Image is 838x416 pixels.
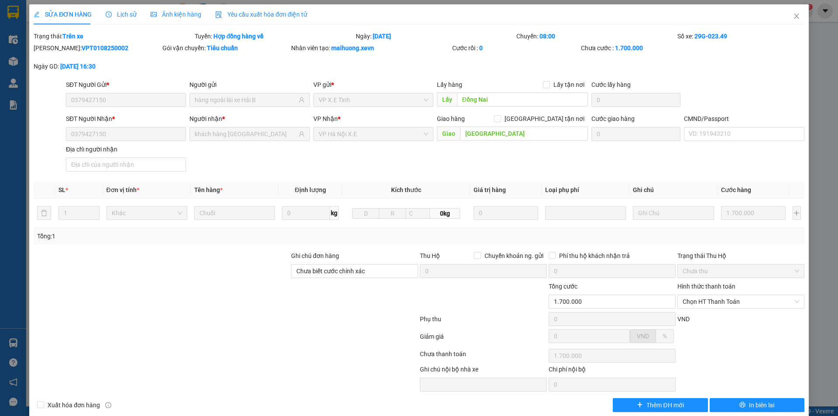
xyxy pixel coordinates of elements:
span: Ảnh kiện hàng [151,11,201,18]
span: kg [330,206,339,220]
b: 29G-023.49 [694,33,727,40]
span: VP Hà Nội X.E [319,127,428,141]
span: user [299,97,305,103]
b: VPT0108250002 [82,45,128,52]
span: user [299,131,305,137]
span: close [793,13,800,20]
div: Chưa thanh toán [419,349,548,364]
span: Lấy tận nơi [550,80,588,89]
th: Loại phụ phí [542,182,629,199]
span: [GEOGRAPHIC_DATA] tận nơi [501,114,588,124]
div: Ghi chú nội bộ nhà xe [420,364,547,378]
span: Giao hàng [437,115,465,122]
button: printerIn biên lai [710,398,804,412]
span: 0kg [430,208,460,219]
input: VD: Bàn, Ghế [194,206,275,220]
span: Tên hàng [194,186,223,193]
label: Cước giao hàng [591,115,635,122]
span: plus [637,402,643,409]
span: Cước hàng [721,186,751,193]
div: VP gửi [313,80,433,89]
b: 08:00 [539,33,555,40]
span: Giá trị hàng [474,186,506,193]
b: 1.700.000 [615,45,643,52]
button: plus [793,206,801,220]
span: VND [637,333,649,340]
span: VP X.E Tỉnh [319,93,428,107]
span: picture [151,11,157,17]
input: 0 [474,206,539,220]
span: Phí thu hộ khách nhận trả [556,251,633,261]
span: Xuất hóa đơn hàng [44,400,103,410]
span: info-circle [105,402,111,408]
input: Địa chỉ của người nhận [66,158,186,172]
div: Trạng thái Thu Hộ [677,251,804,261]
div: Chuyến: [515,31,677,41]
span: VP Nhận [313,115,338,122]
b: maihuong.xevn [331,45,374,52]
img: icon [215,11,222,18]
span: Khác [112,206,182,220]
span: Giao [437,127,460,141]
span: Yêu cầu xuất hóa đơn điện tử [215,11,307,18]
input: Ghi Chú [633,206,714,220]
div: Tuyến: [194,31,355,41]
div: Người gửi [189,80,309,89]
div: [PERSON_NAME]: [34,43,161,53]
div: Chưa cước : [581,43,708,53]
label: Cước lấy hàng [591,81,631,88]
div: Tổng: 1 [37,231,323,241]
input: Tên người gửi [195,95,296,105]
span: Lấy hàng [437,81,462,88]
div: Chi phí nội bộ [549,364,676,378]
div: Trạng thái: [33,31,194,41]
b: 0 [479,45,483,52]
span: SL [58,186,65,193]
div: SĐT Người Gửi [66,80,186,89]
div: Nhân viên tạo: [291,43,450,53]
label: Ghi chú đơn hàng [291,252,339,259]
b: [DATE] [373,33,391,40]
span: Kích thước [391,186,421,193]
input: Cước lấy hàng [591,93,680,107]
div: Cước rồi : [452,43,579,53]
span: Lấy [437,93,457,107]
div: SĐT Người Nhận [66,114,186,124]
input: Tên người nhận [195,129,296,139]
div: Giảm giá [419,332,548,347]
span: SỬA ĐƠN HÀNG [34,11,92,18]
th: Ghi chú [629,182,717,199]
span: edit [34,11,40,17]
div: Gói vận chuyển: [162,43,289,53]
span: Thêm ĐH mới [646,400,683,410]
span: Đơn vị tính [106,186,139,193]
span: VND [677,316,690,323]
span: Lịch sử [106,11,137,18]
span: Chuyển khoản ng. gửi [481,251,547,261]
div: Địa chỉ người nhận [66,144,186,154]
span: clock-circle [106,11,112,17]
div: Số xe: [677,31,805,41]
span: Tổng cước [549,283,577,290]
span: % [663,333,667,340]
div: Ngày GD: [34,62,161,71]
span: In biên lai [749,400,774,410]
input: D [352,208,379,219]
div: Ngày: [355,31,516,41]
span: Chưa thu [683,265,799,278]
input: C [405,208,430,219]
button: plusThêm ĐH mới [613,398,707,412]
span: Chọn HT Thanh Toán [683,295,799,308]
span: Định lượng [295,186,326,193]
span: printer [739,402,745,409]
div: Phụ thu [419,314,548,330]
div: Người nhận [189,114,309,124]
button: delete [37,206,51,220]
div: CMND/Passport [684,114,804,124]
button: Close [784,4,809,29]
label: Hình thức thanh toán [677,283,735,290]
b: [DATE] 16:30 [60,63,96,70]
input: Cước giao hàng [591,127,680,141]
b: Hợp đồng hàng về [213,33,264,40]
span: Thu Hộ [420,252,440,259]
